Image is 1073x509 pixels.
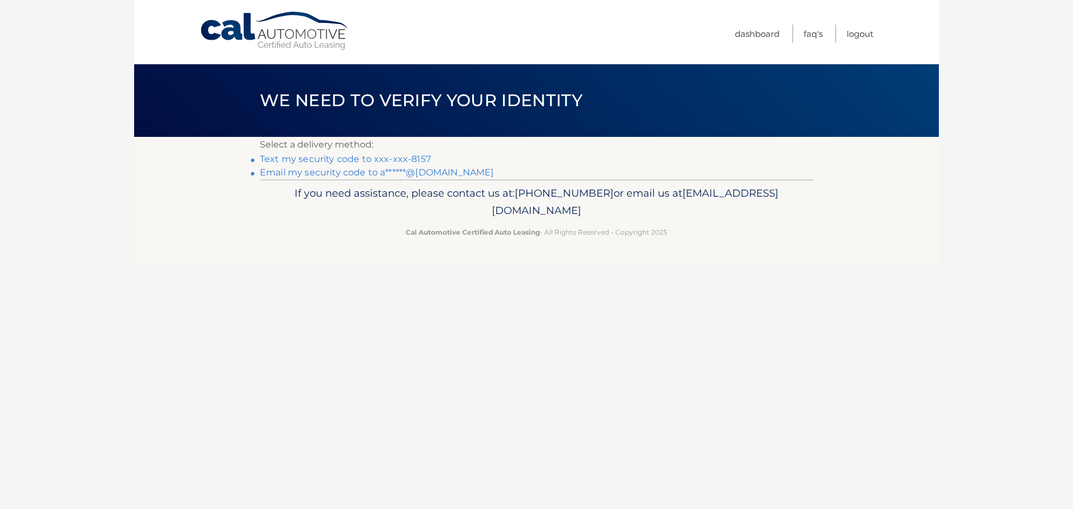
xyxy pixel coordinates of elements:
a: FAQ's [804,25,823,43]
a: Cal Automotive [200,11,350,51]
a: Email my security code to a******@[DOMAIN_NAME] [260,167,494,178]
strong: Cal Automotive Certified Auto Leasing [406,228,540,236]
a: Logout [847,25,873,43]
span: We need to verify your identity [260,90,582,111]
p: If you need assistance, please contact us at: or email us at [267,184,806,220]
a: Text my security code to xxx-xxx-8157 [260,154,431,164]
span: [PHONE_NUMBER] [515,187,614,199]
p: Select a delivery method: [260,137,813,153]
a: Dashboard [735,25,780,43]
p: - All Rights Reserved - Copyright 2025 [267,226,806,238]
